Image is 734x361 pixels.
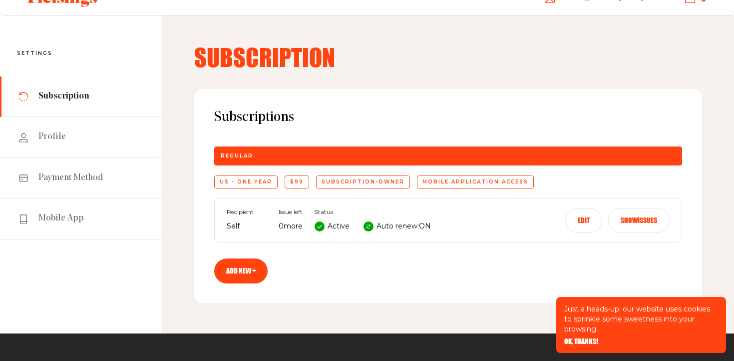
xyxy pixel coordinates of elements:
div: subscription-owner [316,175,410,188]
button: Showissues [608,208,670,233]
div: $99 [285,175,309,188]
span: Issue left [279,208,303,215]
span: Profile [38,131,66,143]
p: Self [227,220,267,232]
span: Subscription [38,90,89,102]
span: Mobile App [38,212,84,224]
div: US - One Year [214,175,278,188]
button: OK, THANKS! [564,338,598,345]
span: Recipient [227,208,267,215]
p: 0 more [279,220,303,232]
button: Edit [565,208,602,233]
p: Active [328,220,350,232]
span: Payment Method [38,172,103,184]
a: Add new + [214,258,268,283]
div: Mobile application access [417,175,534,188]
div: Regular [214,146,682,165]
h4: Subscription [194,45,702,69]
span: Status [315,208,431,215]
p: Just a heads-up: our website uses cookies to sprinkle some sweetness into your browsing. [564,304,718,334]
p: Auto renew: ON [376,220,431,232]
span: Subscriptions [214,109,682,126]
